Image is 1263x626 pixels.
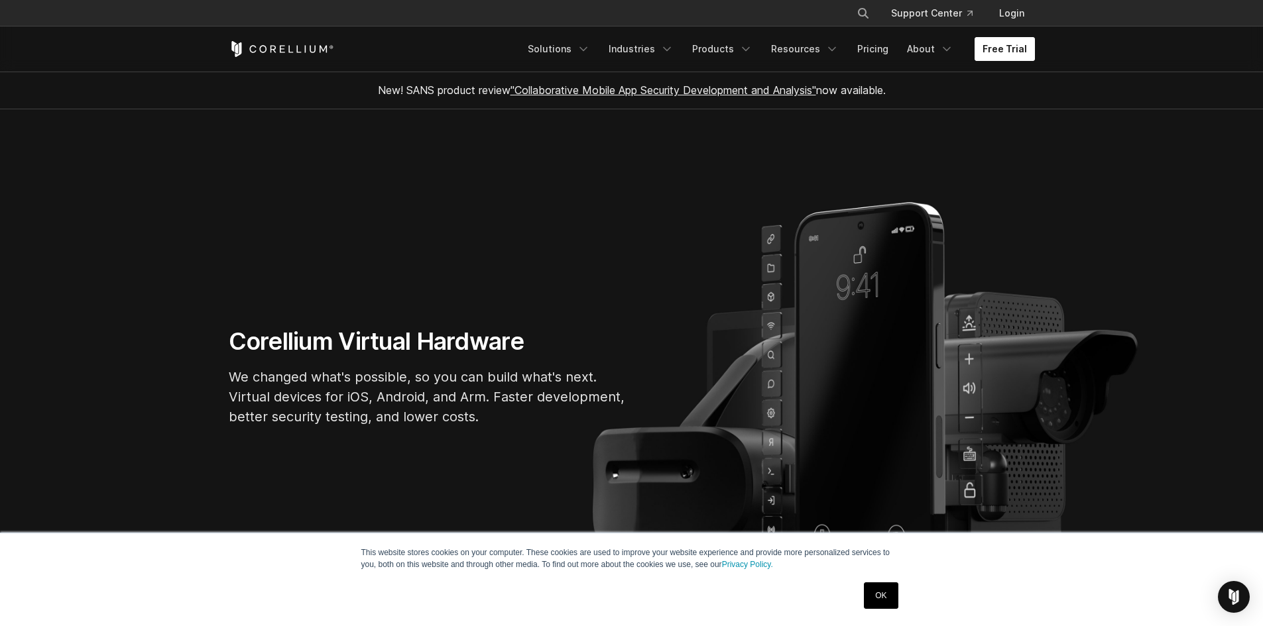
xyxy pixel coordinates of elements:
[841,1,1035,25] div: Navigation Menu
[229,367,627,427] p: We changed what's possible, so you can build what's next. Virtual devices for iOS, Android, and A...
[229,41,334,57] a: Corellium Home
[684,37,760,61] a: Products
[989,1,1035,25] a: Login
[975,37,1035,61] a: Free Trial
[229,327,627,356] h1: Corellium Virtual Hardware
[520,37,1035,61] div: Navigation Menu
[864,582,898,609] a: OK
[361,547,902,570] p: This website stores cookies on your computer. These cookies are used to improve your website expe...
[378,83,886,97] span: New! SANS product review now available.
[851,1,875,25] button: Search
[849,37,896,61] a: Pricing
[520,37,598,61] a: Solutions
[511,83,816,97] a: "Collaborative Mobile App Security Development and Analysis"
[1218,581,1250,613] div: Open Intercom Messenger
[722,560,773,569] a: Privacy Policy.
[601,37,682,61] a: Industries
[899,37,961,61] a: About
[763,37,847,61] a: Resources
[880,1,983,25] a: Support Center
